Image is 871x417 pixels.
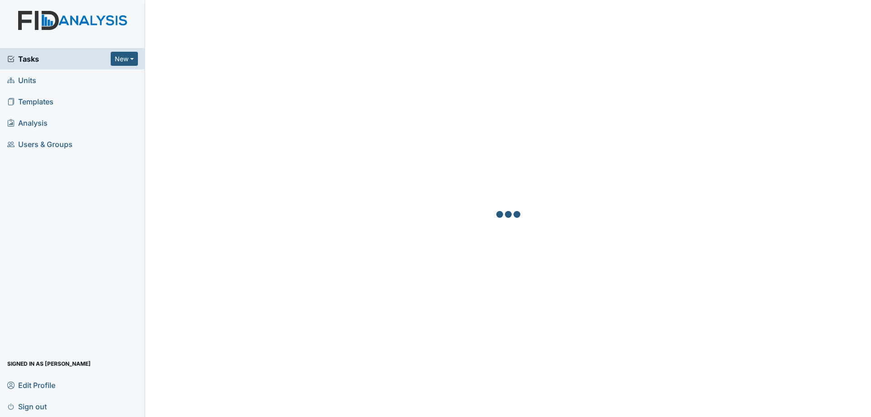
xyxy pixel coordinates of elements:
[7,399,47,413] span: Sign out
[7,94,54,108] span: Templates
[7,73,36,87] span: Units
[7,137,73,151] span: Users & Groups
[7,357,91,371] span: Signed in as [PERSON_NAME]
[7,378,55,392] span: Edit Profile
[111,52,138,66] button: New
[7,116,48,130] span: Analysis
[7,54,111,64] a: Tasks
